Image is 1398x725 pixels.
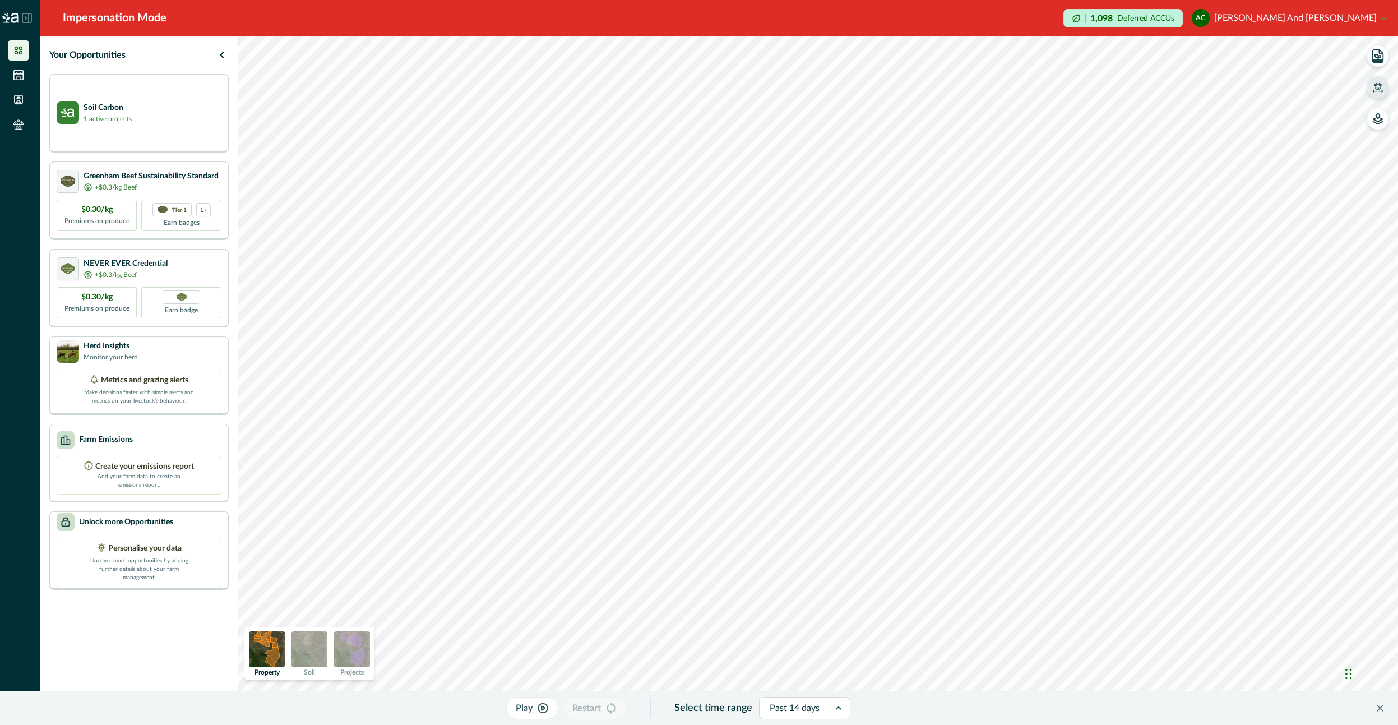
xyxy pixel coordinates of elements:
p: Premiums on produce [64,303,129,313]
p: 1,098 [1090,14,1113,23]
img: property preview [249,631,285,667]
p: Add your farm data to create an emissions report. [97,473,181,490]
div: Impersonation Mode [63,10,166,26]
p: Farm Emissions [79,434,133,446]
p: +$0.3/kg Beef [95,182,137,192]
p: Uncover more opportunities by adding further details about your farm management. [83,555,195,582]
button: Close [1371,699,1389,717]
button: Adam and Jacynta Coffey[PERSON_NAME] and [PERSON_NAME] [1192,4,1387,31]
iframe: Chat Widget [1342,646,1398,700]
p: Play [516,701,533,715]
p: 1+ [200,206,207,213]
p: Monitor your herd [84,352,138,362]
img: certification logo [158,206,168,214]
div: more credentials avaialble [196,203,211,216]
p: Projects [340,669,364,676]
p: Personalise your data [108,543,182,555]
p: Unlock more Opportunities [79,516,173,528]
p: Herd Insights [84,340,138,352]
p: Soil [304,669,315,676]
img: Greenham NEVER EVER certification badge [177,293,187,301]
p: +$0.3/kg Beef [95,270,137,280]
p: Earn badges [164,216,200,228]
img: Logo [2,13,19,23]
p: Your Opportunities [49,48,126,62]
p: Select time range [674,701,752,716]
button: Play [506,697,558,719]
p: Deferred ACCUs [1117,14,1174,22]
p: Restart [572,701,601,715]
img: projects preview [334,631,370,667]
img: soil preview [291,631,327,667]
p: Premiums on produce [64,216,129,226]
p: Create your emissions report [95,461,194,473]
p: Tier 1 [172,206,187,213]
p: Earn badge [165,304,198,315]
p: Greenham Beef Sustainability Standard [84,170,219,182]
p: 1 active projects [84,114,132,124]
button: Restart [563,697,627,719]
p: NEVER EVER Credential [84,258,168,270]
div: Drag [1345,657,1352,691]
img: certification logo [61,176,75,187]
p: $0.30/kg [81,204,113,216]
img: certification logo [61,263,75,274]
p: $0.30/kg [81,292,113,303]
p: Soil Carbon [84,102,132,114]
p: Make decisions faster with simple alerts and metrics on your livestock’s behaviour. [83,386,195,405]
p: Property [254,669,280,676]
p: Metrics and grazing alerts [101,375,188,386]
